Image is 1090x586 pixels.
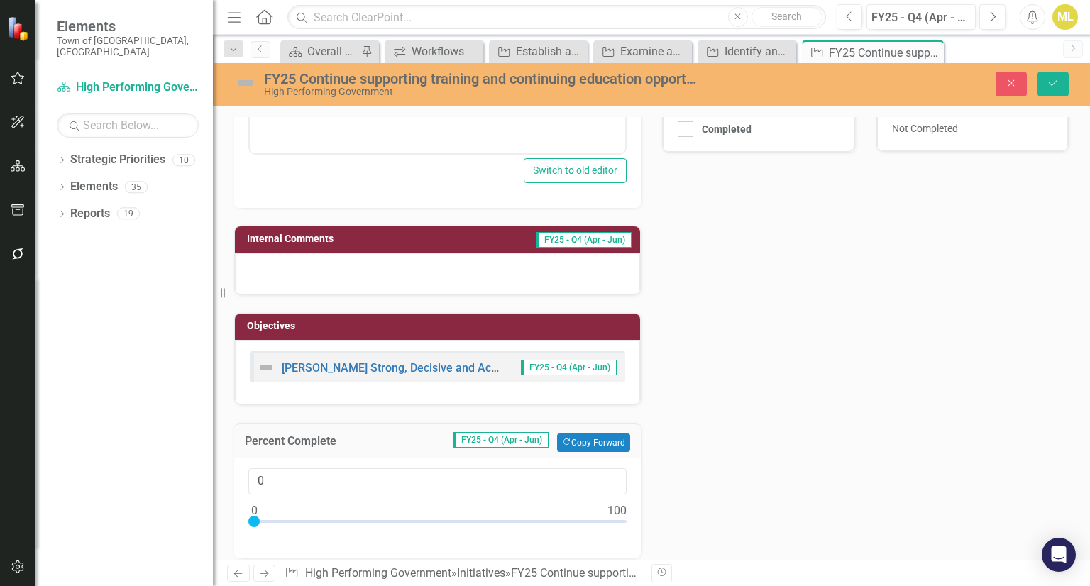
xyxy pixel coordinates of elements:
[247,233,429,244] h3: Internal Comments
[7,16,32,41] img: ClearPoint Strategy
[264,87,696,97] div: High Performing Government
[492,43,584,60] a: Establish an orientation program for new staff
[511,566,926,580] div: FY25 Continue supporting training and continuing education opportunities for staff
[871,9,971,26] div: FY25 - Q4 (Apr - Jun)
[524,158,627,183] button: Switch to old editor
[117,208,140,220] div: 19
[57,18,199,35] span: Elements
[516,43,584,60] div: Establish an orientation program for new staff
[284,43,358,60] a: Overall Strategy
[620,43,688,60] div: Examine and report on staffing levels and job classifications
[57,35,199,58] small: Town of [GEOGRAPHIC_DATA], [GEOGRAPHIC_DATA]
[1052,4,1078,30] button: ML
[4,4,372,38] p: Staff are continuing to investigate new opportunities and programs. AETNA Stop the Blood Training...
[234,72,257,94] img: Not Defined
[287,5,825,30] input: Search ClearPoint...
[125,181,148,193] div: 35
[521,360,617,375] span: FY25 - Q4 (Apr - Jun)
[70,206,110,222] a: Reports
[307,43,358,60] div: Overall Strategy
[57,113,199,138] input: Search Below...
[282,361,602,375] a: [PERSON_NAME] Strong, Decisive and Accountable Leadership
[701,43,793,60] a: Identify and review areas of the Charter that need updates
[247,321,633,331] h3: Objectives
[285,565,641,582] div: » »
[57,79,199,96] a: High Performing Government
[70,152,165,168] a: Strategic Priorities
[258,359,275,376] img: Not Defined
[752,7,822,27] button: Search
[70,179,118,195] a: Elements
[536,232,632,248] span: FY25 - Q4 (Apr - Jun)
[866,4,976,30] button: FY25 - Q4 (Apr - Jun)
[388,43,480,60] a: Workflows
[264,71,696,87] div: FY25 Continue supporting training and continuing education opportunities for staff
[172,154,195,166] div: 10
[305,566,451,580] a: High Performing Government
[457,566,505,580] a: Initiatives
[725,43,793,60] div: Identify and review areas of the Charter that need updates
[412,43,480,60] div: Workflows
[829,44,940,62] div: FY25 Continue supporting training and continuing education opportunities for staff
[877,110,1069,151] div: Not Completed
[771,11,802,22] span: Search
[245,435,376,448] h3: Percent Complete
[597,43,688,60] a: Examine and report on staffing levels and job classifications
[1042,538,1076,572] div: Open Intercom Messenger
[453,432,549,448] span: FY25 - Q4 (Apr - Jun)
[557,433,630,452] button: Copy Forward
